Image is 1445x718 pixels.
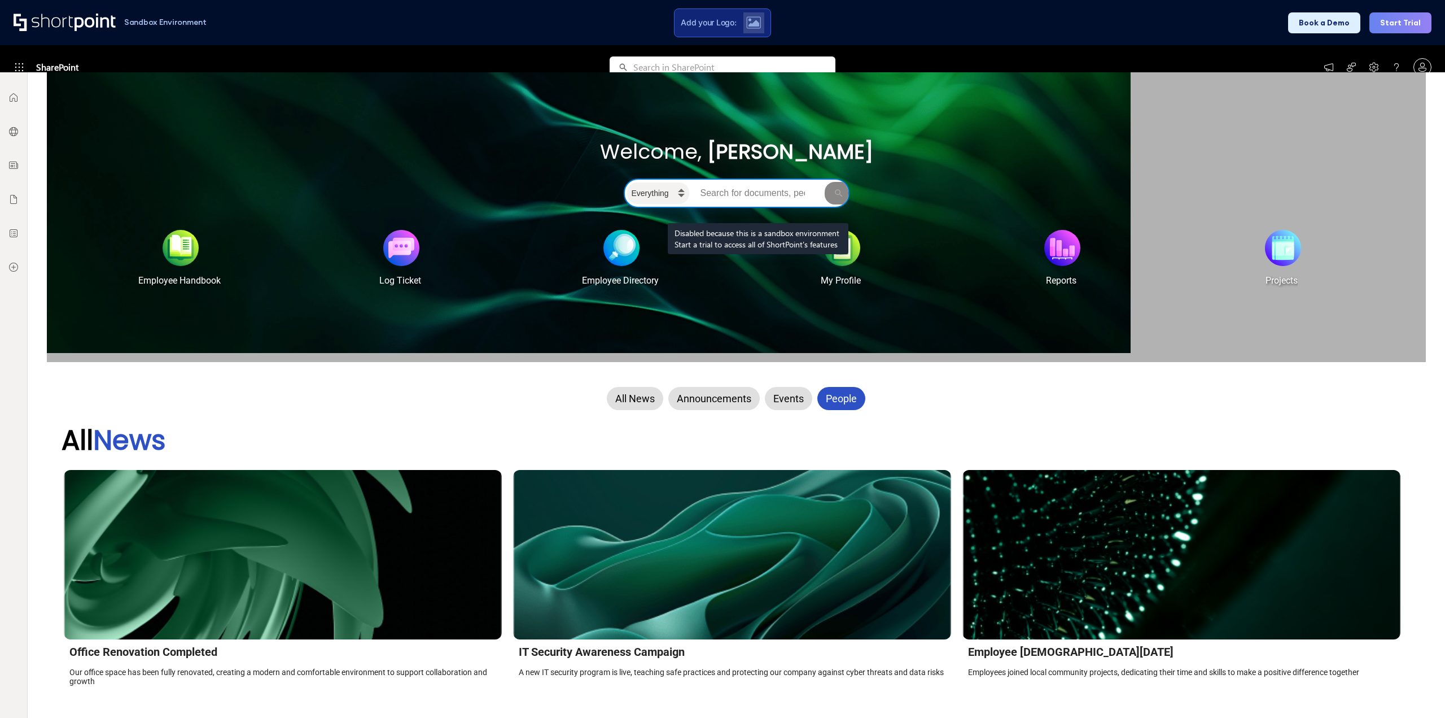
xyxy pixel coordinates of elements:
button: Start Trial [1369,12,1431,33]
div: Employees joined local community projects, dedicating their time and skills to make a positive di... [968,659,1395,677]
span: Welcome, [600,137,702,166]
strong: [PERSON_NAME] [707,137,873,166]
span: News [93,421,166,459]
div: Log Ticket [379,274,421,288]
div: All News [607,387,663,410]
select: Search type [627,182,689,204]
div: Employee Directory [582,274,659,288]
strong: All [62,421,166,459]
div: Projects [1266,274,1298,288]
span: Add your Logo: [681,18,736,28]
button: Book a Demo [1288,12,1360,33]
div: A new IT security program is live, teaching safe practices and protecting our company against cyb... [519,659,945,677]
div: Disabled because this is a sandbox environment Start a trial to access all of ShortPoint's features [668,223,848,254]
iframe: Chat Widget [1242,587,1445,718]
button: Search [825,182,853,204]
div: Our office space has been fully renovated, creating a modern and comfortable environment to suppo... [69,659,496,686]
div: Office Renovation Completed [69,645,496,659]
input: Search intranet [691,182,822,204]
div: People [817,387,865,410]
img: Upload logo [746,16,761,29]
div: Employee [DEMOGRAPHIC_DATA][DATE] [968,645,1395,659]
div: Events [765,387,812,410]
div: Reports [1046,274,1076,288]
div: Employee Handbook [138,274,221,288]
h1: Sandbox Environment [124,19,207,25]
div: IT Security Awareness Campaign [519,645,945,659]
div: Announcements [668,387,760,410]
input: Search in SharePoint [633,56,835,77]
div: My Profile [821,274,861,288]
span: SharePoint [36,54,78,81]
